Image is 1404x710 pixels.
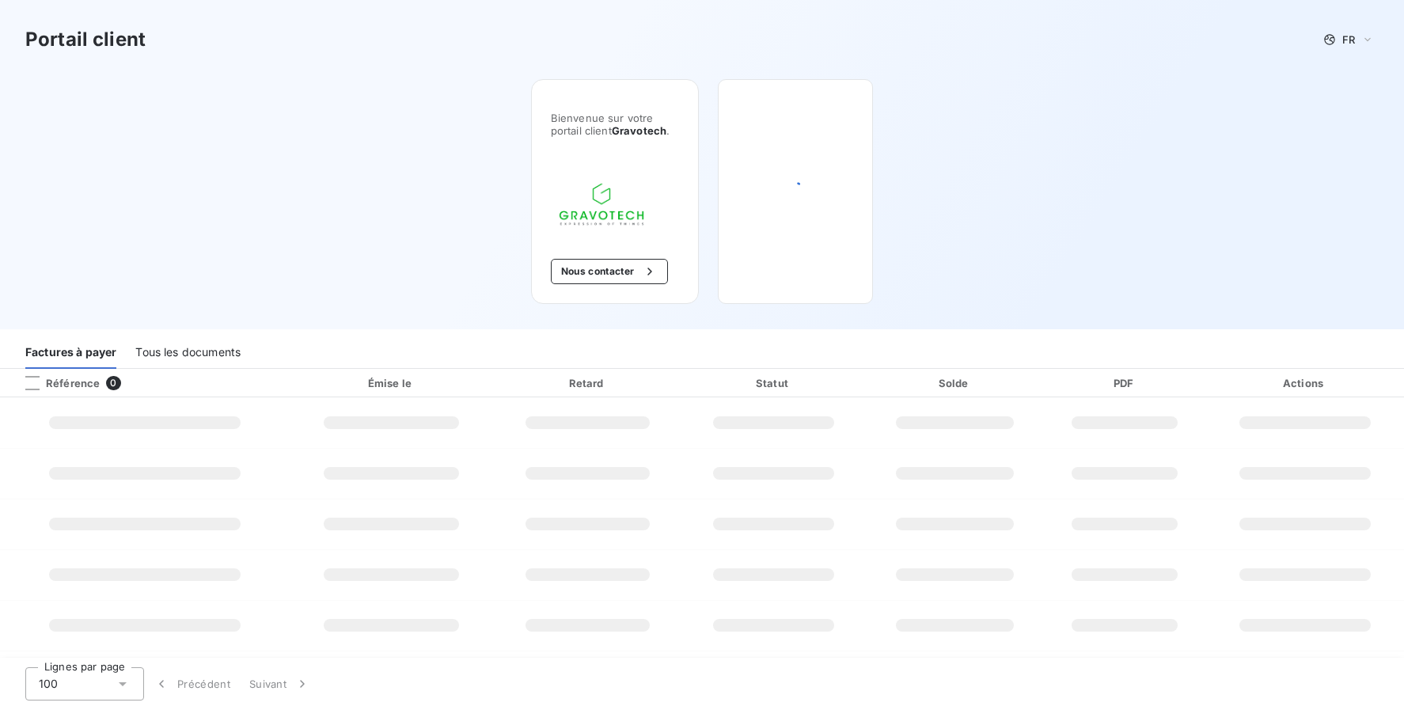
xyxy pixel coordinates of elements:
[551,259,668,284] button: Nous contacter
[1342,33,1355,46] span: FR
[497,375,679,391] div: Retard
[240,667,320,701] button: Suivant
[292,375,491,391] div: Émise le
[25,336,116,369] div: Factures à payer
[106,376,120,390] span: 0
[551,112,679,137] span: Bienvenue sur votre portail client .
[685,375,862,391] div: Statut
[144,667,240,701] button: Précédent
[1048,375,1202,391] div: PDF
[612,124,666,137] span: Gravotech
[868,375,1041,391] div: Solde
[13,376,100,390] div: Référence
[551,175,652,234] img: Company logo
[135,336,241,369] div: Tous les documents
[1209,375,1401,391] div: Actions
[39,676,58,692] span: 100
[25,25,146,54] h3: Portail client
